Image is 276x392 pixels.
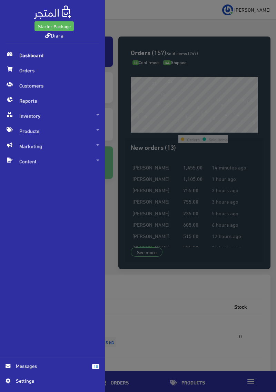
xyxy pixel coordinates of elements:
span: Orders [6,63,99,78]
span: 15 [92,364,99,369]
span: Content [6,154,99,169]
span: Inventory [6,108,99,123]
span: Messages [16,362,87,370]
span: Settings [16,377,94,384]
span: Customers [6,78,99,93]
iframe: Drift Widget Chat Controller [241,345,268,371]
span: Reports [6,93,99,108]
a: Diara [45,30,63,40]
span: Marketing [6,138,99,154]
img: . [34,6,71,19]
span: Dashboard [6,48,99,63]
a: Starter Package [34,21,73,31]
span: Products [6,123,99,138]
a: 15 Messages [6,362,99,377]
a: Settings [6,377,99,388]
